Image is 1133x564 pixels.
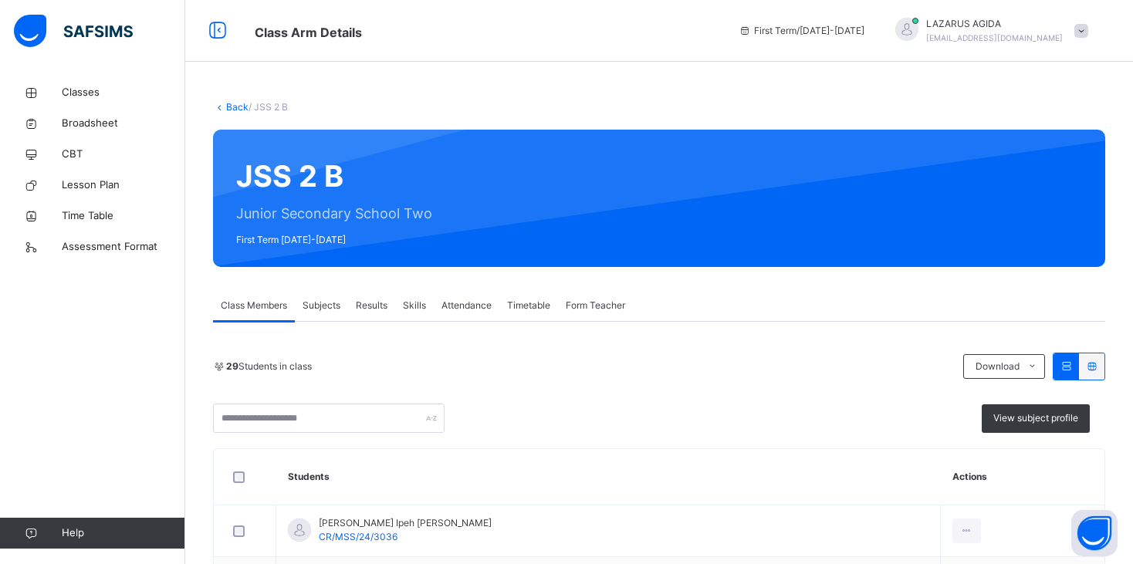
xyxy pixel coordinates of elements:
[319,531,397,542] span: CR/MSS/24/3036
[249,101,288,113] span: / JSS 2 B
[226,360,312,373] span: Students in class
[276,449,941,505] th: Students
[226,360,238,372] b: 29
[1071,510,1118,556] button: Open asap
[739,24,864,38] span: session/term information
[62,525,184,541] span: Help
[993,411,1078,425] span: View subject profile
[62,85,185,100] span: Classes
[356,299,387,312] span: Results
[926,33,1063,42] span: [EMAIL_ADDRESS][DOMAIN_NAME]
[441,299,492,312] span: Attendance
[941,449,1104,505] th: Actions
[62,116,185,131] span: Broadsheet
[926,17,1063,31] span: LAZARUS AGIDA
[62,147,185,162] span: CBT
[566,299,625,312] span: Form Teacher
[319,516,492,530] span: [PERSON_NAME] Ipeh [PERSON_NAME]
[880,17,1096,45] div: LAZARUSAGIDA
[255,25,362,40] span: Class Arm Details
[221,299,287,312] span: Class Members
[62,177,185,193] span: Lesson Plan
[14,15,133,47] img: safsims
[226,101,249,113] a: Back
[62,239,185,255] span: Assessment Format
[303,299,340,312] span: Subjects
[976,360,1020,373] span: Download
[62,208,185,224] span: Time Table
[403,299,426,312] span: Skills
[507,299,550,312] span: Timetable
